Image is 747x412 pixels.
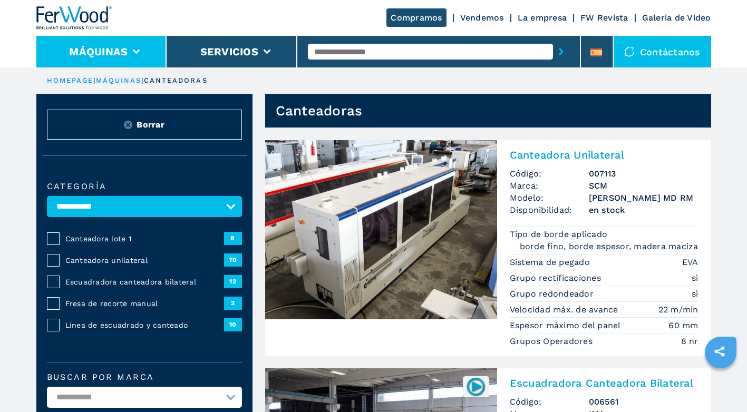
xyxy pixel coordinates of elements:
[510,272,604,284] p: Grupo rectificaciones
[510,288,597,300] p: Grupo redondeador
[510,377,699,389] h2: Escuadradora Canteadora Bilateral
[589,168,699,180] h3: 007113
[510,304,621,316] p: Velocidad máx. de avance
[47,182,242,191] label: categoría
[93,76,95,84] span: |
[137,119,164,131] span: Borrar
[682,256,699,268] em: EVA
[510,396,589,408] span: Código:
[124,121,132,129] img: Reset
[580,13,628,23] a: FW Revista
[386,8,446,27] a: Compramos
[224,232,242,244] span: 8
[276,102,363,119] h1: Canteadoras
[510,204,589,216] span: Disponibilidad:
[589,180,699,192] h3: SCM
[692,288,699,300] em: sì
[681,335,699,347] em: 8 nr
[65,255,224,266] span: Canteadora unilateral
[589,204,699,216] span: en stock
[518,13,567,23] a: La empresa
[553,40,569,64] button: submit-button
[460,13,504,23] a: Vendemos
[510,320,624,331] p: Espesor máximo del panel
[589,192,699,204] h3: [PERSON_NAME] MD RM
[510,336,596,347] p: Grupos Operadores
[510,168,589,180] span: Código:
[141,76,143,84] span: |
[692,272,699,284] em: sì
[36,6,112,30] img: Ferwood
[224,253,242,266] span: 70
[465,376,486,397] img: 006561
[624,46,635,57] img: Contáctanos
[144,76,208,85] p: canteadoras
[510,192,589,204] span: Modelo:
[65,277,224,287] span: Escuadradora canteadora bilateral
[265,140,497,319] img: Canteadora Unilateral SCM STEFANI MD RM
[200,45,258,58] button: Servicios
[510,257,593,268] p: Sistema de pegado
[520,240,699,252] em: borde fino, borde espesor, madera maciza
[642,13,711,23] a: Galeria de Video
[96,76,142,84] a: máquinas
[668,319,698,331] em: 60 mm
[510,229,610,240] p: Tipo de borde aplicado
[65,233,224,244] span: Canteadora lote 1
[65,320,224,330] span: Línea de escuadrado y canteado
[47,373,242,381] label: Buscar por marca
[65,298,224,309] span: Fresa de recorte manual
[224,275,242,288] span: 12
[658,303,699,316] em: 22 m/min
[47,110,242,140] button: ResetBorrar
[706,338,733,365] a: sharethis
[702,365,739,404] iframe: Chat
[614,36,711,67] div: Contáctanos
[224,318,242,331] span: 10
[69,45,128,58] button: Máquinas
[510,180,589,192] span: Marca:
[589,396,699,408] h3: 006561
[224,297,242,309] span: 2
[265,140,711,356] a: Canteadora Unilateral SCM STEFANI MD RMCanteadora UnilateralCódigo:007113Marca:SCMModelo:[PERSON_...
[510,149,699,161] h2: Canteadora Unilateral
[47,76,94,84] a: HOMEPAGE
